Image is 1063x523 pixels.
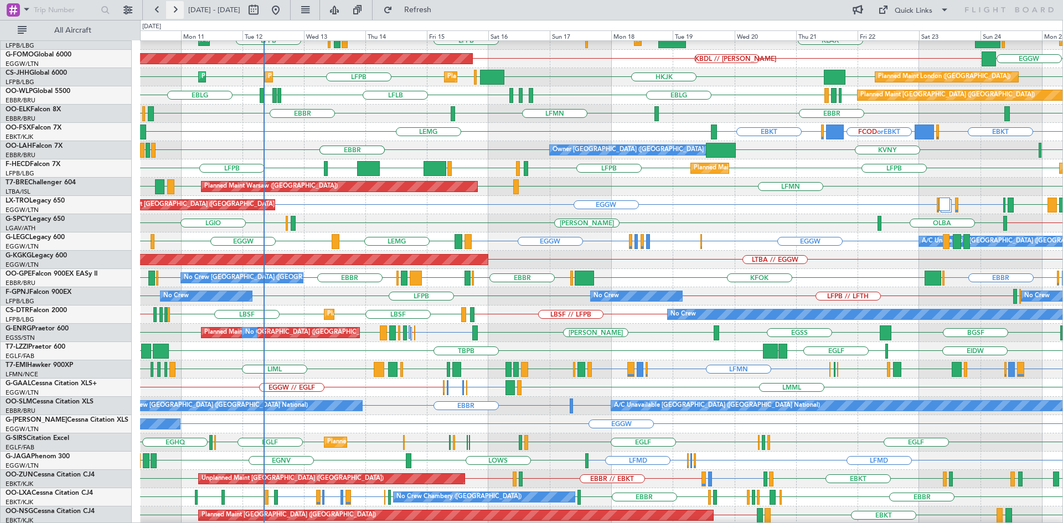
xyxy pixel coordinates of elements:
[6,161,30,168] span: F-HECD
[6,234,29,241] span: G-LEGC
[6,443,34,452] a: EGLF/FAB
[6,344,28,350] span: T7-LZZI
[378,1,445,19] button: Refresh
[94,196,276,213] div: Unplanned Maint [GEOGRAPHIC_DATA] ([GEOGRAPHIC_DATA])
[202,69,376,85] div: Planned Maint [GEOGRAPHIC_DATA] ([GEOGRAPHIC_DATA])
[122,397,308,414] div: No Crew [GEOGRAPHIC_DATA] ([GEOGRAPHIC_DATA] National)
[181,30,242,40] div: Mon 11
[204,178,338,195] div: Planned Maint Warsaw ([GEOGRAPHIC_DATA])
[242,30,304,40] div: Tue 12
[6,490,93,496] a: OO-LXACessna Citation CJ4
[6,289,29,296] span: F-GPNJ
[245,324,271,341] div: No Crew
[6,297,34,305] a: LFPB/LBG
[550,30,611,40] div: Sun 17
[6,198,65,204] a: LX-TROLegacy 650
[6,480,33,488] a: EBKT/KJK
[6,78,34,86] a: LFPB/LBG
[6,70,67,76] a: CS-JHHGlobal 6000
[981,30,1042,40] div: Sun 24
[6,380,31,387] span: G-GAAL
[6,398,32,405] span: OO-SLM
[6,453,31,460] span: G-JAGA
[6,216,29,222] span: G-SPCY
[6,125,31,131] span: OO-FSX
[6,70,29,76] span: CS-JHH
[6,362,27,369] span: T7-EMI
[6,462,39,470] a: EGGW/LTN
[6,315,34,324] a: LFPB/LBG
[6,325,69,332] a: G-ENRGPraetor 600
[878,69,1010,85] div: Planned Maint London ([GEOGRAPHIC_DATA])
[796,30,858,40] div: Thu 21
[6,252,67,259] a: G-KGKGLegacy 600
[12,22,120,39] button: All Aircraft
[6,151,35,159] a: EBBR/BRU
[6,161,60,168] a: F-HECDFalcon 7X
[735,30,796,40] div: Wed 20
[6,169,34,178] a: LFPB/LBG
[6,179,28,186] span: T7-BRE
[694,160,868,177] div: Planned Maint [GEOGRAPHIC_DATA] ([GEOGRAPHIC_DATA])
[163,288,189,304] div: No Crew
[6,143,32,149] span: OO-LAH
[6,51,34,58] span: G-FOMO
[6,60,39,68] a: EGGW/LTN
[6,472,95,478] a: OO-ZUNCessna Citation CJ4
[6,380,97,387] a: G-GAALCessna Citation XLS+
[6,334,35,342] a: EGSS/STN
[184,270,369,286] div: No Crew [GEOGRAPHIC_DATA] ([GEOGRAPHIC_DATA] National)
[6,498,33,506] a: EBKT/KJK
[594,288,619,304] div: No Crew
[553,142,731,158] div: Owner [GEOGRAPHIC_DATA] ([GEOGRAPHIC_DATA] National)
[6,417,67,423] span: G-[PERSON_NAME]
[6,389,39,397] a: EGGW/LTN
[6,216,65,222] a: G-SPCYLegacy 650
[29,27,117,34] span: All Aircraft
[327,306,384,323] div: Planned Maint Sofia
[304,30,365,40] div: Wed 13
[6,407,35,415] a: EBBR/BRU
[6,179,76,186] a: T7-BREChallenger 604
[6,398,94,405] a: OO-SLMCessna Citation XLS
[6,453,70,460] a: G-JAGAPhenom 300
[858,30,919,40] div: Fri 22
[670,306,696,323] div: No Crew
[6,352,34,360] a: EGLF/FAB
[327,434,502,450] div: Planned Maint [GEOGRAPHIC_DATA] ([GEOGRAPHIC_DATA])
[673,30,734,40] div: Tue 19
[6,206,39,214] a: EGGW/LTN
[6,490,32,496] span: OO-LXA
[6,133,33,141] a: EBKT/KJK
[6,472,33,478] span: OO-ZUN
[119,30,180,40] div: Sun 10
[6,106,30,113] span: OO-ELK
[6,252,32,259] span: G-KGKG
[6,307,67,314] a: CS-DTRFalcon 2000
[6,307,29,314] span: CS-DTR
[188,5,240,15] span: [DATE] - [DATE]
[611,30,673,40] div: Mon 18
[6,325,32,332] span: G-ENRG
[6,344,65,350] a: T7-LZZIPraetor 600
[447,69,622,85] div: Planned Maint [GEOGRAPHIC_DATA] ([GEOGRAPHIC_DATA])
[6,508,95,515] a: OO-NSGCessna Citation CJ4
[6,51,71,58] a: G-FOMOGlobal 6000
[873,1,954,19] button: Quick Links
[6,261,39,269] a: EGGW/LTN
[202,470,384,487] div: Unplanned Maint [GEOGRAPHIC_DATA] ([GEOGRAPHIC_DATA])
[860,87,1035,103] div: Planned Maint [GEOGRAPHIC_DATA] ([GEOGRAPHIC_DATA])
[6,125,61,131] a: OO-FSXFalcon 7X
[365,30,427,40] div: Thu 14
[6,242,39,251] a: EGGW/LTN
[6,234,65,241] a: G-LEGCLegacy 600
[6,42,34,50] a: LFPB/LBG
[6,271,32,277] span: OO-GPE
[614,397,820,414] div: A/C Unavailable [GEOGRAPHIC_DATA] ([GEOGRAPHIC_DATA] National)
[6,370,38,379] a: LFMN/NCE
[6,435,27,442] span: G-SIRS
[6,271,97,277] a: OO-GPEFalcon 900EX EASy II
[6,143,63,149] a: OO-LAHFalcon 7X
[204,324,379,341] div: Planned Maint [GEOGRAPHIC_DATA] ([GEOGRAPHIC_DATA])
[6,425,39,433] a: EGGW/LTN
